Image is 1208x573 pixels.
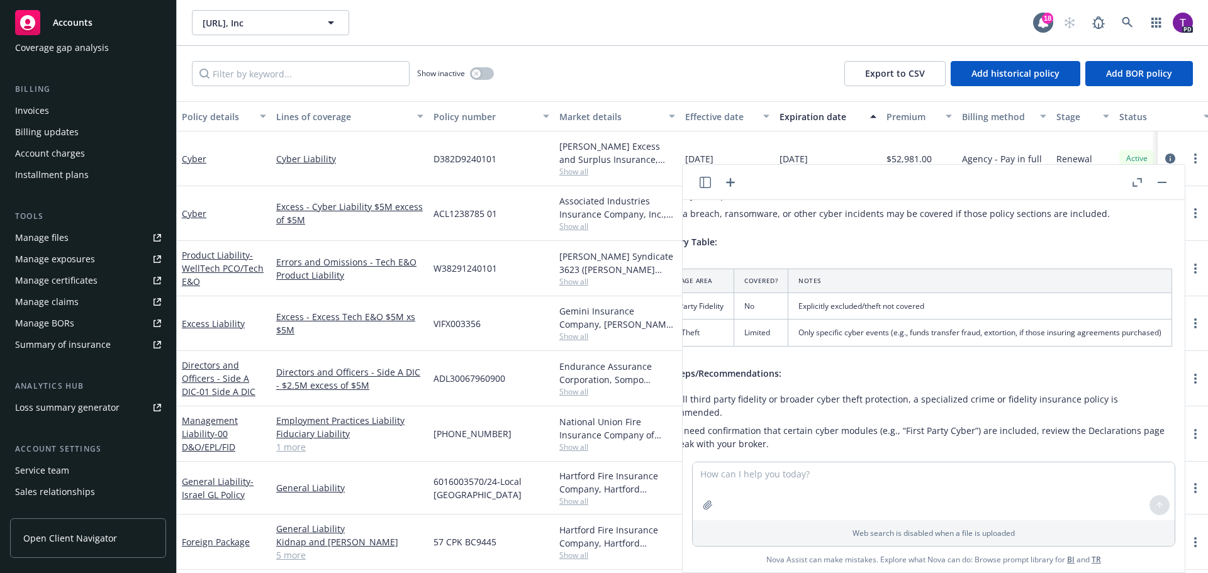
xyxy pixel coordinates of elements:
td: Third Party Fidelity [649,293,734,320]
span: Show all [559,331,675,342]
button: Policy details [177,101,271,131]
a: Start snowing [1057,10,1082,35]
span: 57 CPK BC9445 [433,535,496,548]
span: ADL30067960900 [433,372,505,385]
a: Manage claims [10,292,166,312]
div: Associated Industries Insurance Company, Inc., AmTrust Financial Services, Amwins [559,194,675,221]
a: Manage exposures [10,249,166,269]
span: Next Steps/Recommendations: [648,367,781,379]
a: Management Liability [182,414,238,453]
div: Hartford Fire Insurance Company, Hartford Insurance Group [559,523,675,550]
div: Status [1119,110,1196,123]
button: Stage [1051,101,1114,131]
a: Loss summary generator [10,398,166,418]
button: Lines of coverage [271,101,428,131]
a: more [1188,426,1203,442]
a: circleInformation [1163,151,1178,166]
a: Excess - Excess Tech E&O $5M xs $5M [276,310,423,337]
button: Add historical policy [951,61,1080,86]
span: Show all [559,442,675,452]
div: Billing [10,83,166,96]
a: Accounts [10,5,166,40]
a: Summary of insurance [10,335,166,355]
a: Sales relationships [10,482,166,502]
span: $52,981.00 [886,152,932,165]
a: General Liability [276,522,423,535]
div: [PERSON_NAME] Excess and Surplus Insurance, Inc., [PERSON_NAME] Group [559,140,675,166]
span: Show all [559,166,675,177]
span: Open Client Navigator [23,531,117,545]
img: photo [1173,13,1193,33]
a: Billing updates [10,122,166,142]
a: Service team [10,460,166,481]
div: Summary of insurance [15,335,111,355]
a: Kidnap and [PERSON_NAME] [276,535,423,548]
th: Notes [788,269,1172,293]
div: Analytics hub [10,380,166,392]
button: Policy number [428,101,554,131]
div: Related accounts [15,503,87,523]
a: more [1188,371,1203,386]
div: Hartford Fire Insurance Company, Hartford Insurance Group [559,469,675,496]
a: Manage certificates [10,270,166,291]
a: Errors and Omissions - Tech E&O [276,255,423,269]
a: Installment plans [10,165,166,185]
a: 1 more [276,440,423,453]
div: Tools [10,210,166,223]
span: Show all [559,496,675,506]
div: [PERSON_NAME] Syndicate 3623 ([PERSON_NAME] [PERSON_NAME] Limited), [PERSON_NAME] Group [559,250,675,276]
div: Policy number [433,110,535,123]
span: Export to CSV [865,67,925,79]
a: Account charges [10,143,166,164]
div: Policy details [182,110,252,123]
div: Manage files [15,228,69,248]
a: more [1188,261,1203,276]
th: Covered? [734,269,788,293]
td: No [734,293,788,320]
span: Show all [559,276,675,287]
span: Show all [559,386,675,397]
div: Effective date [685,110,756,123]
a: Manage files [10,228,166,248]
span: Agency - Pay in full [962,152,1042,165]
div: Endurance Assurance Corporation, Sompo International, CRC Group [559,360,675,386]
span: [URL], Inc [203,16,311,30]
a: TR [1092,554,1101,565]
li: If you need confirmation that certain cyber modules (e.g., “First Party Cyber”) are included, rev... [658,421,1172,453]
a: more [1188,151,1203,166]
button: Premium [881,101,957,131]
div: Billing updates [15,122,79,142]
a: BI [1067,554,1075,565]
span: Add historical policy [971,67,1060,79]
p: Web search is disabled when a file is uploaded [700,528,1167,538]
a: General Liability [276,481,423,494]
div: National Union Fire Insurance Company of [GEOGRAPHIC_DATA], [GEOGRAPHIC_DATA], AIG [559,415,675,442]
div: Billing method [962,110,1032,123]
a: more [1188,206,1203,221]
button: Billing method [957,101,1051,131]
a: Report a Bug [1086,10,1111,35]
div: Installment plans [15,165,89,185]
a: Cyber Liability [276,152,423,165]
a: Directors and Officers - Side A DIC - $2.5M excess of $5M [276,365,423,392]
button: [URL], Inc [192,10,349,35]
div: Manage certificates [15,270,98,291]
div: Loss summary generator [15,398,120,418]
a: Product Liability [276,269,423,282]
a: Fiduciary Liability [276,427,423,440]
span: Accounts [53,18,92,28]
span: [DATE] [780,152,808,165]
span: Add BOR policy [1106,67,1172,79]
span: 6016003570/24-Local [GEOGRAPHIC_DATA] [433,475,549,501]
a: Directors and Officers - Side A DIC [182,359,255,398]
div: Lines of coverage [276,110,410,123]
div: Market details [559,110,661,123]
div: Sales relationships [15,482,95,502]
a: Related accounts [10,503,166,523]
span: - Israel GL Policy [182,476,254,501]
td: Only specific cyber events (e.g., funds transfer fraud, extortion, if those insuring agreements p... [788,320,1172,346]
a: Foreign Package [182,536,250,548]
a: Cyber [182,153,206,165]
div: 18 [1042,13,1053,24]
a: more [1188,535,1203,550]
